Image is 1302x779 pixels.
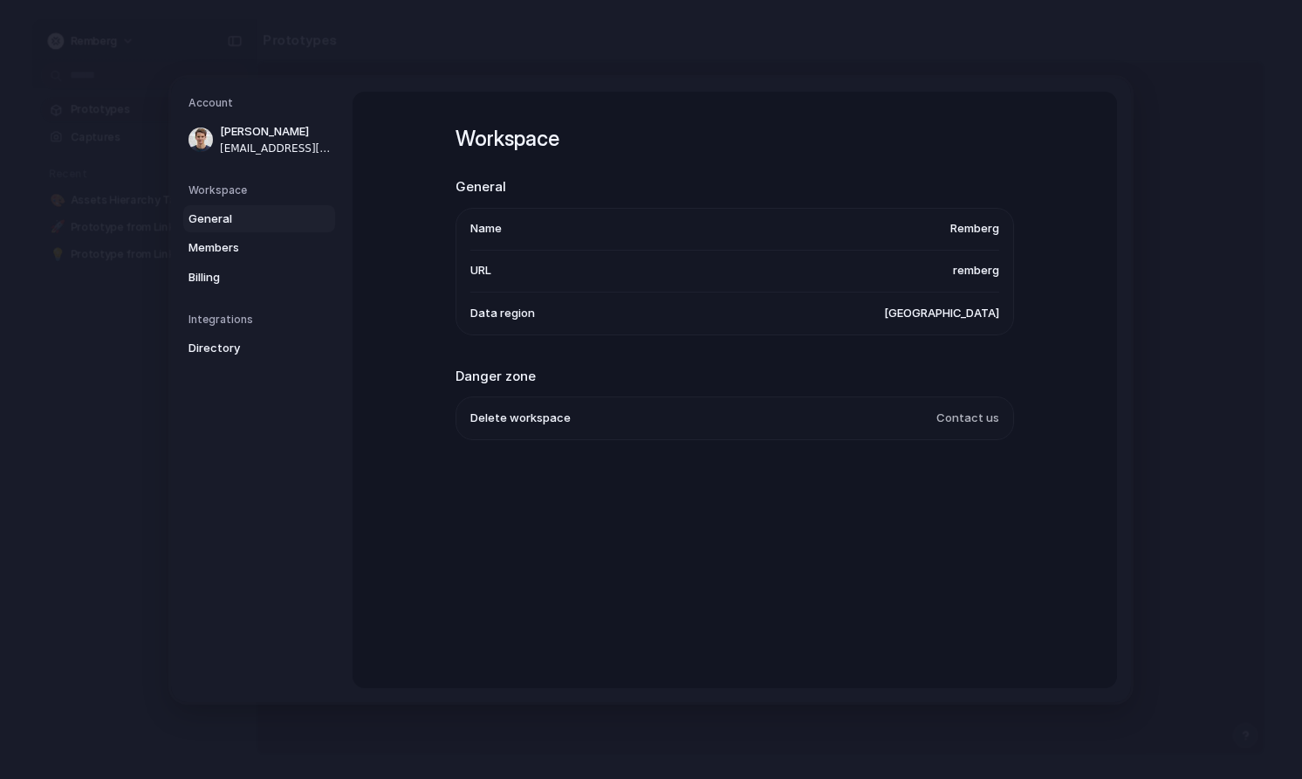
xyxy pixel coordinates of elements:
[884,304,999,321] span: [GEOGRAPHIC_DATA]
[470,262,491,279] span: URL
[950,220,999,238] span: Remberg
[188,312,335,327] h5: Integrations
[220,123,332,141] span: [PERSON_NAME]
[188,239,300,257] span: Members
[188,95,335,111] h5: Account
[470,304,535,321] span: Data region
[183,263,335,291] a: Billing
[188,340,300,357] span: Directory
[183,118,335,162] a: [PERSON_NAME][EMAIL_ADDRESS][PERSON_NAME][DOMAIN_NAME]
[188,210,300,227] span: General
[183,234,335,262] a: Members
[183,204,335,232] a: General
[183,334,335,362] a: Directory
[188,268,300,286] span: Billing
[456,366,1014,386] h2: Danger zone
[936,410,999,427] span: Contact us
[470,220,502,238] span: Name
[456,177,1014,197] h2: General
[220,140,332,155] span: [EMAIL_ADDRESS][PERSON_NAME][DOMAIN_NAME]
[953,262,999,279] span: remberg
[188,182,335,197] h5: Workspace
[470,410,571,427] span: Delete workspace
[456,123,1014,155] h1: Workspace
